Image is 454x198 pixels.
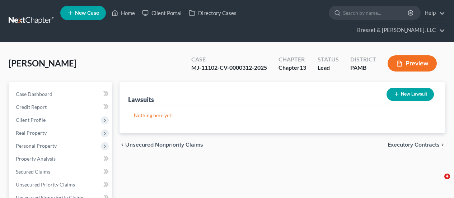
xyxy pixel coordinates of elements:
div: Chapter [279,64,306,72]
div: District [350,55,376,64]
a: Unsecured Priority Claims [10,178,112,191]
div: PAMB [350,64,376,72]
a: Help [421,6,445,19]
span: Case Dashboard [16,91,52,97]
span: 4 [444,174,450,179]
input: Search by name... [343,6,409,19]
p: Nothing here yet! [134,112,431,119]
a: Secured Claims [10,165,112,178]
i: chevron_right [440,142,445,148]
button: Executory Contracts chevron_right [388,142,445,148]
iframe: Intercom live chat [430,174,447,191]
button: New Lawsuit [387,88,434,101]
div: Case [191,55,267,64]
div: Lead [318,64,339,72]
span: Unsecured Nonpriority Claims [125,142,203,148]
a: Credit Report [10,101,112,114]
div: Lawsuits [128,95,154,104]
div: Chapter [279,55,306,64]
span: [PERSON_NAME] [9,58,76,68]
div: Status [318,55,339,64]
span: Secured Claims [16,169,50,175]
a: Client Portal [139,6,185,19]
span: Real Property [16,130,47,136]
a: Bresset & [PERSON_NAME], LLC [354,24,445,37]
span: Executory Contracts [388,142,440,148]
span: Property Analysis [16,156,56,162]
span: Client Profile [16,117,46,123]
span: Unsecured Priority Claims [16,181,75,188]
span: New Case [75,10,99,16]
a: Case Dashboard [10,88,112,101]
a: Property Analysis [10,152,112,165]
span: 13 [300,64,306,71]
a: Home [108,6,139,19]
a: Directory Cases [185,6,240,19]
span: Credit Report [16,104,47,110]
button: Preview [388,55,437,72]
div: MJ-11102-CV-0000312-2025 [191,64,267,72]
button: chevron_left Unsecured Nonpriority Claims [120,142,203,148]
i: chevron_left [120,142,125,148]
span: Personal Property [16,143,57,149]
